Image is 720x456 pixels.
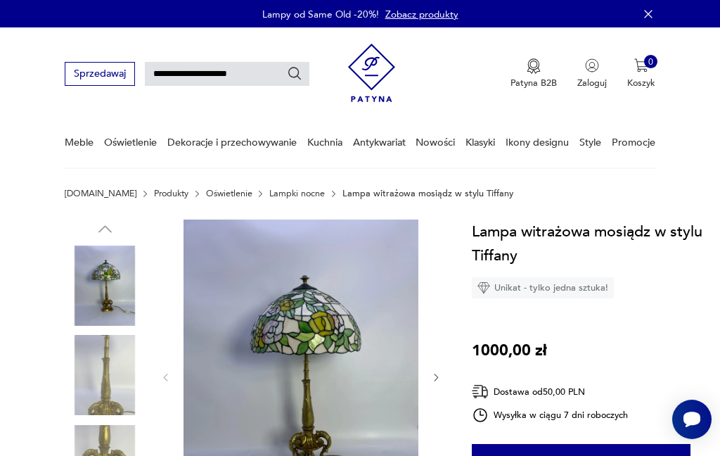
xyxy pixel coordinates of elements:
[472,383,489,400] img: Ikona dostawy
[307,118,342,167] a: Kuchnia
[510,58,557,89] button: Patyna B2B
[644,55,658,69] div: 0
[65,70,134,79] a: Sprzedawaj
[472,383,628,400] div: Dostawa od 50,00 PLN
[472,220,708,267] h1: Lampa witrażowa mosiądz w stylu Tiffany
[206,189,252,198] a: Oświetlenie
[262,8,379,21] p: Lampy od Same Old -20%!
[65,189,136,198] a: [DOMAIN_NAME]
[65,62,134,85] button: Sprzedawaj
[65,246,145,326] img: Zdjęcie produktu Lampa witrażowa mosiądz w stylu Tiffany
[353,118,406,167] a: Antykwariat
[612,118,655,167] a: Promocje
[472,277,614,298] div: Unikat - tylko jedna sztuka!
[577,58,607,89] button: Zaloguj
[627,77,655,89] p: Koszyk
[287,66,302,82] button: Szukaj
[672,400,712,439] iframe: Smartsupp widget button
[154,189,188,198] a: Produkty
[465,118,495,167] a: Klasyki
[472,407,628,424] div: Wysyłka w ciągu 7 dni roboczych
[510,58,557,89] a: Ikona medaluPatyna B2B
[506,118,569,167] a: Ikony designu
[104,118,157,167] a: Oświetlenie
[634,58,648,72] img: Ikona koszyka
[579,118,601,167] a: Style
[477,281,490,294] img: Ikona diamentu
[472,338,547,362] p: 1000,00 zł
[627,58,655,89] button: 0Koszyk
[510,77,557,89] p: Patyna B2B
[577,77,607,89] p: Zaloguj
[65,335,145,415] img: Zdjęcie produktu Lampa witrażowa mosiądz w stylu Tiffany
[269,189,325,198] a: Lampki nocne
[585,58,599,72] img: Ikonka użytkownika
[348,39,395,107] img: Patyna - sklep z meblami i dekoracjami vintage
[65,118,94,167] a: Meble
[385,8,458,21] a: Zobacz produkty
[167,118,297,167] a: Dekoracje i przechowywanie
[416,118,455,167] a: Nowości
[527,58,541,74] img: Ikona medalu
[342,189,513,198] p: Lampa witrażowa mosiądz w stylu Tiffany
